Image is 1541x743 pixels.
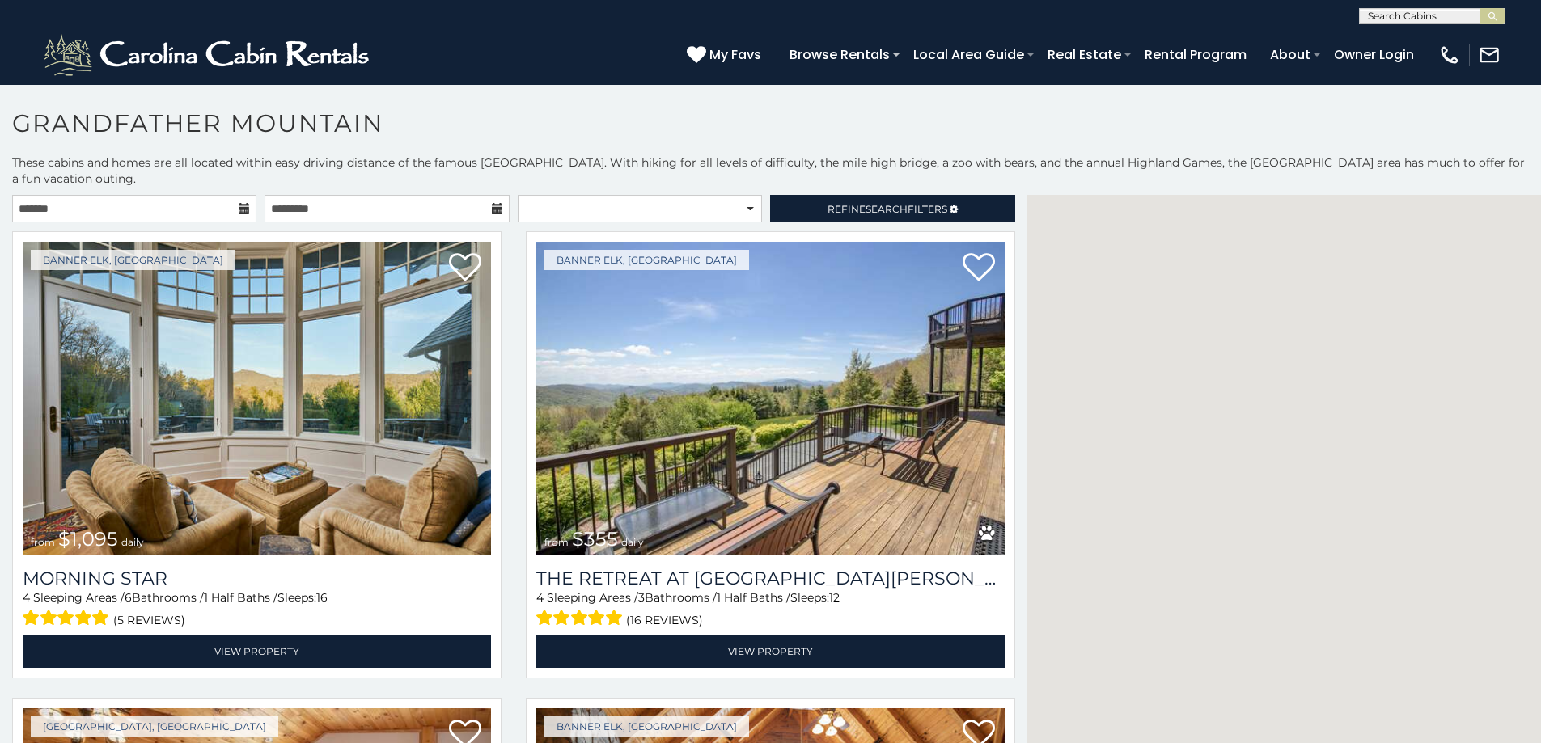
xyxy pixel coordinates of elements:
[536,635,1005,668] a: View Property
[204,590,277,605] span: 1 Half Baths /
[23,590,30,605] span: 4
[572,527,618,551] span: $355
[31,536,55,548] span: from
[23,589,491,631] div: Sleeping Areas / Bathrooms / Sleeps:
[638,590,645,605] span: 3
[829,590,840,605] span: 12
[23,635,491,668] a: View Property
[536,590,544,605] span: 4
[113,610,185,631] span: (5 reviews)
[1137,40,1255,69] a: Rental Program
[40,31,376,79] img: White-1-2.png
[687,44,765,65] a: My Favs
[449,251,481,285] a: Add to favorites
[58,527,118,551] span: $1,095
[866,203,908,215] span: Search
[828,203,947,215] span: Refine Filters
[621,536,644,548] span: daily
[544,536,569,548] span: from
[1039,40,1129,69] a: Real Estate
[31,716,278,737] a: [GEOGRAPHIC_DATA], [GEOGRAPHIC_DATA]
[544,716,749,737] a: Banner Elk, [GEOGRAPHIC_DATA]
[23,568,491,589] a: Morning Star
[544,250,749,270] a: Banner Elk, [GEOGRAPHIC_DATA]
[770,195,1014,222] a: RefineSearchFilters
[1262,40,1319,69] a: About
[23,242,491,555] img: 1714398691_thumbnail.jpeg
[31,250,235,270] a: Banner Elk, [GEOGRAPHIC_DATA]
[536,568,1005,589] a: The Retreat at [GEOGRAPHIC_DATA][PERSON_NAME]
[536,242,1005,555] a: from $355 daily
[121,536,144,548] span: daily
[963,251,995,285] a: Add to favorites
[536,242,1005,555] img: 1714399408_thumbnail.jpeg
[1438,44,1461,66] img: phone-regular-white.png
[125,590,132,605] span: 6
[626,610,703,631] span: (16 reviews)
[23,242,491,555] a: from $1,095 daily
[905,40,1032,69] a: Local Area Guide
[717,590,790,605] span: 1 Half Baths /
[536,568,1005,589] h3: The Retreat at Mountain Meadows
[1478,44,1501,66] img: mail-regular-white.png
[709,44,761,65] span: My Favs
[536,589,1005,631] div: Sleeping Areas / Bathrooms / Sleeps:
[1326,40,1422,69] a: Owner Login
[781,40,898,69] a: Browse Rentals
[316,590,328,605] span: 16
